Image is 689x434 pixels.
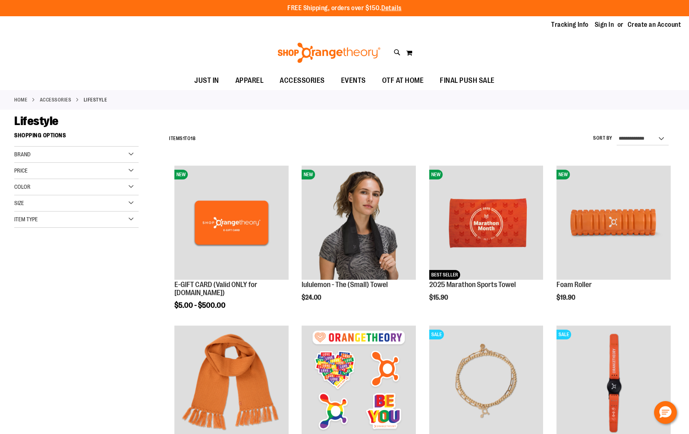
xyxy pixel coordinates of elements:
[14,167,28,174] span: Price
[556,166,671,281] a: Foam RollerNEW
[40,96,72,104] a: ACCESSORIES
[174,281,257,297] a: E-GIFT CARD (Valid ONLY for [DOMAIN_NAME])
[183,136,185,141] span: 1
[14,96,27,104] a: Home
[194,71,219,90] span: JUST IN
[272,71,333,90] a: ACCESSORIES
[425,162,548,322] div: product
[191,136,196,141] span: 18
[440,71,495,90] span: FINAL PUSH SALE
[302,166,416,281] a: lululemon - The (Small) TowelNEW
[302,166,416,280] img: lululemon - The (Small) Towel
[227,71,272,90] a: APPAREL
[556,170,570,179] span: NEW
[14,151,30,158] span: Brand
[235,71,264,90] span: APPAREL
[287,4,402,13] p: FREE Shipping, orders over $150.
[14,114,59,128] span: Lifestyle
[302,170,315,179] span: NEW
[556,330,571,339] span: SALE
[551,20,589,29] a: Tracking Info
[14,128,139,147] strong: Shopping Options
[381,4,402,12] a: Details
[429,330,444,339] span: SALE
[556,294,576,301] span: $19.90
[429,166,543,280] img: 2025 Marathon Sports Towel
[429,170,443,179] span: NEW
[302,294,322,301] span: $24.00
[593,135,613,142] label: Sort By
[432,71,503,90] a: FINAL PUSH SALE
[298,162,420,322] div: product
[276,43,382,63] img: Shop Orangetheory
[186,71,227,90] a: JUST IN
[174,170,188,179] span: NEW
[429,294,449,301] span: $15.90
[429,166,543,281] a: 2025 Marathon Sports TowelNEWBEST SELLER
[382,71,424,90] span: OTF AT HOME
[174,301,226,309] span: $5.00 - $500.00
[374,71,432,90] a: OTF AT HOME
[280,71,325,90] span: ACCESSORIES
[333,71,374,90] a: EVENTS
[556,281,592,289] a: Foam Roller
[556,166,671,280] img: Foam Roller
[552,162,675,322] div: product
[302,281,388,289] a: lululemon - The (Small) Towel
[174,166,289,281] a: E-GIFT CARD (Valid ONLY for ShopOrangetheory.com)NEW
[429,281,516,289] a: 2025 Marathon Sports Towel
[14,184,30,190] span: Color
[595,20,614,29] a: Sign In
[654,401,677,424] button: Hello, have a question? Let’s chat.
[169,132,196,145] h2: Items to
[84,96,107,104] strong: Lifestyle
[170,162,293,330] div: product
[341,71,366,90] span: EVENTS
[628,20,681,29] a: Create an Account
[14,216,38,222] span: Item Type
[429,270,460,280] span: BEST SELLER
[174,166,289,280] img: E-GIFT CARD (Valid ONLY for ShopOrangetheory.com)
[14,200,24,206] span: Size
